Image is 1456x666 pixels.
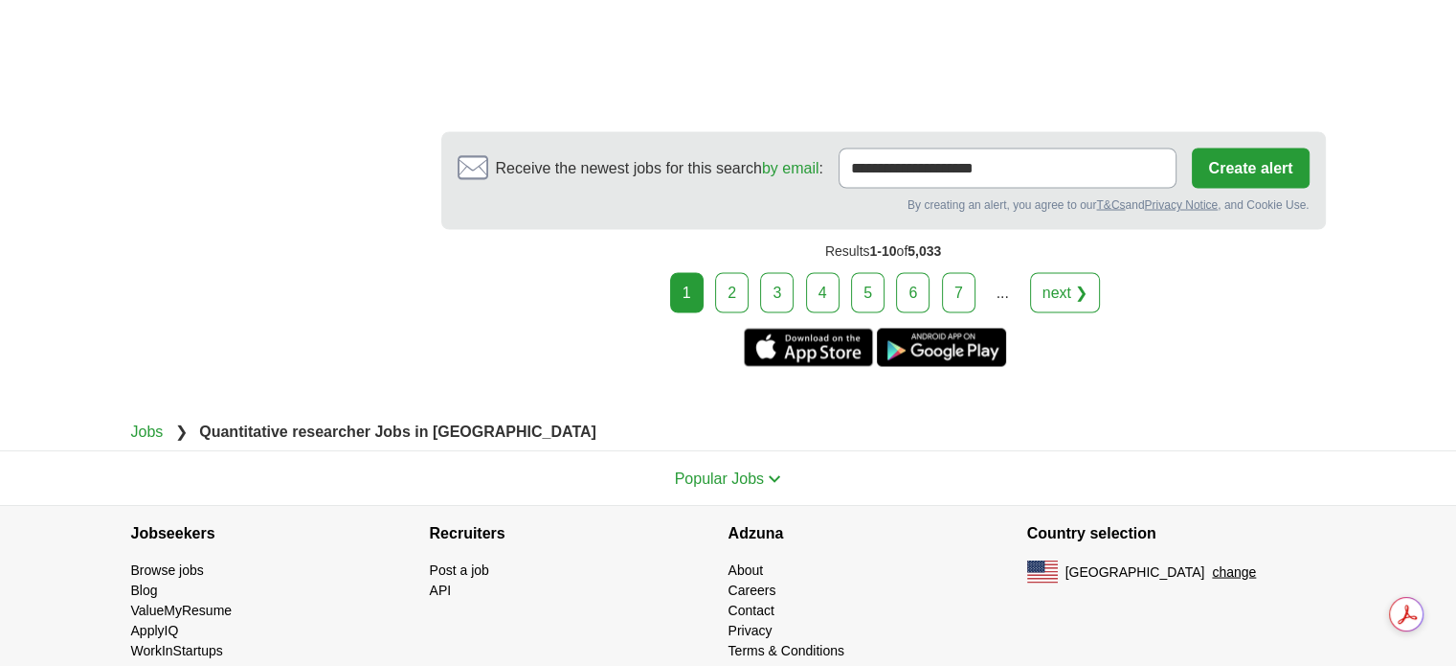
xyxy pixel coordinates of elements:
a: API [430,582,452,597]
a: T&Cs [1096,197,1125,211]
h4: Country selection [1027,506,1326,560]
img: toggle icon [768,474,781,483]
strong: Quantitative researcher Jobs in [GEOGRAPHIC_DATA] [199,423,596,439]
div: ... [983,273,1021,311]
button: change [1212,562,1256,582]
div: By creating an alert, you agree to our and , and Cookie Use. [458,195,1310,213]
button: Create alert [1192,148,1309,188]
a: Get the Android app [877,328,1006,366]
a: Terms & Conditions [728,642,844,657]
span: 1-10 [869,242,896,258]
span: 5,033 [907,242,941,258]
a: WorkInStartups [131,642,223,657]
a: Browse jobs [131,562,204,577]
span: ❯ [175,423,188,439]
a: 4 [806,272,840,312]
span: Receive the newest jobs for this search : [496,156,823,179]
span: [GEOGRAPHIC_DATA] [1065,562,1205,582]
a: Careers [728,582,776,597]
a: Privacy Notice [1144,197,1218,211]
a: next ❯ [1030,272,1101,312]
a: 7 [942,272,975,312]
span: Popular Jobs [675,470,764,486]
a: Contact [728,602,774,617]
a: 5 [851,272,885,312]
div: Results of [441,229,1326,272]
div: 1 [670,272,704,312]
a: ApplyIQ [131,622,179,637]
a: Blog [131,582,158,597]
a: Get the iPhone app [744,328,873,366]
a: 3 [760,272,794,312]
a: 6 [896,272,930,312]
img: US flag [1027,560,1058,583]
a: Jobs [131,423,164,439]
a: Post a job [430,562,489,577]
a: ValueMyResume [131,602,233,617]
a: by email [762,159,819,175]
a: 2 [715,272,749,312]
a: About [728,562,764,577]
a: Privacy [728,622,773,637]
